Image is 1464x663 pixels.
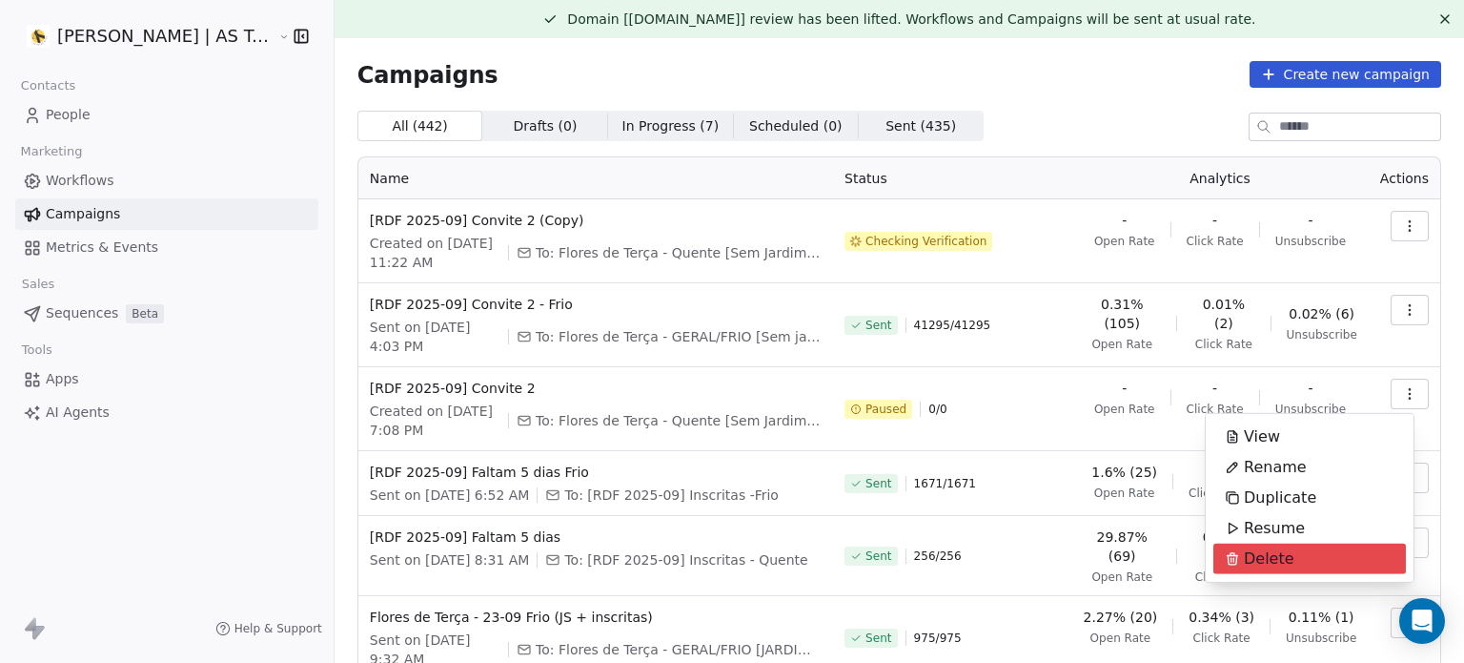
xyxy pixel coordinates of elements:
[1244,517,1305,540] span: Resume
[1244,425,1280,448] span: View
[1244,456,1307,479] span: Rename
[1244,487,1316,509] span: Duplicate
[1213,422,1406,574] div: Suggestions
[1244,548,1294,570] span: Delete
